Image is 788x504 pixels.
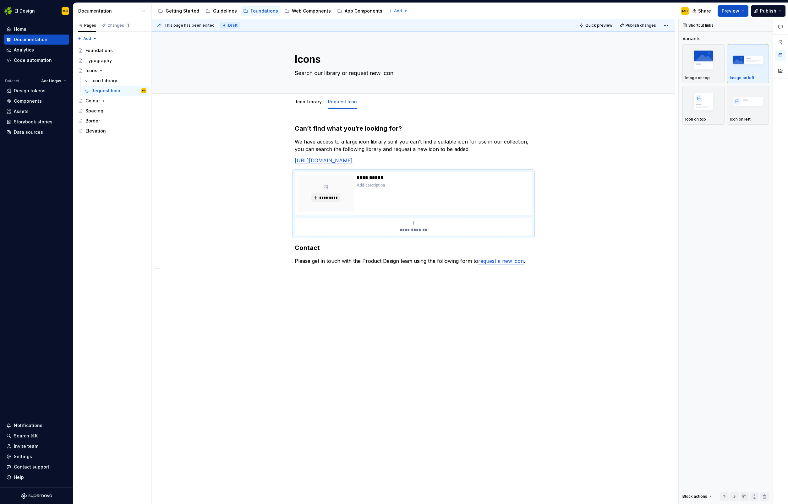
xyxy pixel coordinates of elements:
a: App Components [335,6,385,16]
div: MC [63,8,68,14]
div: Storybook stories [14,119,52,125]
div: Variants [682,35,701,42]
button: Search ⌘K [4,431,69,441]
button: Preview [718,5,748,17]
span: Add [83,36,91,41]
a: Assets [4,106,69,117]
p: Icon on top [685,117,706,122]
div: Colour [85,98,100,104]
span: 1 [125,23,130,28]
a: Border [75,116,149,126]
button: placeholderIcon on left [727,86,769,125]
div: Analytics [14,47,34,53]
h3: Contact [295,243,532,252]
a: Getting Started [156,6,202,16]
span: Publish changes [626,23,656,28]
button: EI DesignMC [1,4,72,18]
div: Help [14,474,24,480]
a: request a new icon [478,258,524,264]
button: Publish [751,5,785,17]
span: Aer Lingus [41,79,61,84]
div: Notifications [14,422,42,429]
a: Design tokens [4,86,69,96]
a: Data sources [4,127,69,137]
a: Documentation [4,35,69,45]
button: Aer Lingus [38,77,69,85]
button: Share [689,5,715,17]
a: Components [4,96,69,106]
a: Supernova Logo [21,493,52,499]
div: Getting Started [166,8,199,14]
button: placeholderImage on left [727,44,769,83]
div: Request Icon [326,95,359,108]
textarea: Search our library or request new icon [293,68,531,78]
button: Help [4,472,69,482]
a: Guidelines [203,6,239,16]
div: Foundations [85,47,113,54]
div: Components [14,98,42,104]
h3: Can’t find what you’re looking for? [295,124,532,133]
a: Icon Library [81,76,149,86]
div: Spacing [85,108,103,114]
a: Typography [75,56,149,66]
p: We have access to a large icon library so if you can’t find a suitable icon for use in our collec... [295,138,532,153]
span: Add [394,8,402,14]
a: Icon Library [296,99,322,104]
div: Home [14,26,26,32]
div: Block actions [682,492,713,501]
button: Contact support [4,462,69,472]
div: Icon Library [293,95,324,108]
span: Publish [760,8,776,14]
span: This page has been edited. [164,23,216,28]
a: Request Icon [328,99,357,104]
img: placeholder [730,48,766,71]
div: Documentation [78,8,138,14]
a: [URL][DOMAIN_NAME] [295,157,353,164]
span: Share [698,8,711,14]
div: Icon Library [91,78,117,84]
a: Analytics [4,45,69,55]
button: Notifications [4,420,69,431]
button: Quick preview [577,21,615,30]
div: Pages [78,23,96,28]
a: Code automation [4,55,69,65]
div: Web Components [292,8,331,14]
div: Request Icon [91,88,120,94]
div: Contact support [14,464,49,470]
div: Settings [14,453,32,460]
div: Changes [107,23,130,28]
div: App Components [345,8,382,14]
div: Design tokens [14,88,46,94]
div: Typography [85,57,112,64]
div: Search ⌘K [14,433,38,439]
div: Icons [85,68,97,74]
a: Invite team [4,441,69,451]
div: Documentation [14,36,47,43]
button: Publish changes [618,21,659,30]
div: MC [682,8,688,14]
div: Elevation [85,128,106,134]
div: Page tree [156,5,385,17]
div: EI Design [14,8,35,14]
div: Border [85,118,100,124]
p: Image on top [685,75,710,80]
p: Image on left [730,75,754,80]
div: Guidelines [213,8,237,14]
button: Add [386,7,410,15]
div: Foundations [251,8,278,14]
a: Settings [4,452,69,462]
a: Storybook stories [4,117,69,127]
div: MC [142,88,146,94]
a: Elevation [75,126,149,136]
a: Foundations [75,46,149,56]
span: Quick preview [585,23,612,28]
a: Request IconMC [81,86,149,96]
div: Block actions [682,494,707,499]
span: Draft [228,23,238,28]
p: Icon on left [730,117,751,122]
button: placeholderImage on top [682,44,725,83]
textarea: Icons [293,52,531,67]
img: placeholder [685,48,722,71]
div: Invite team [14,443,38,449]
div: Data sources [14,129,43,135]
